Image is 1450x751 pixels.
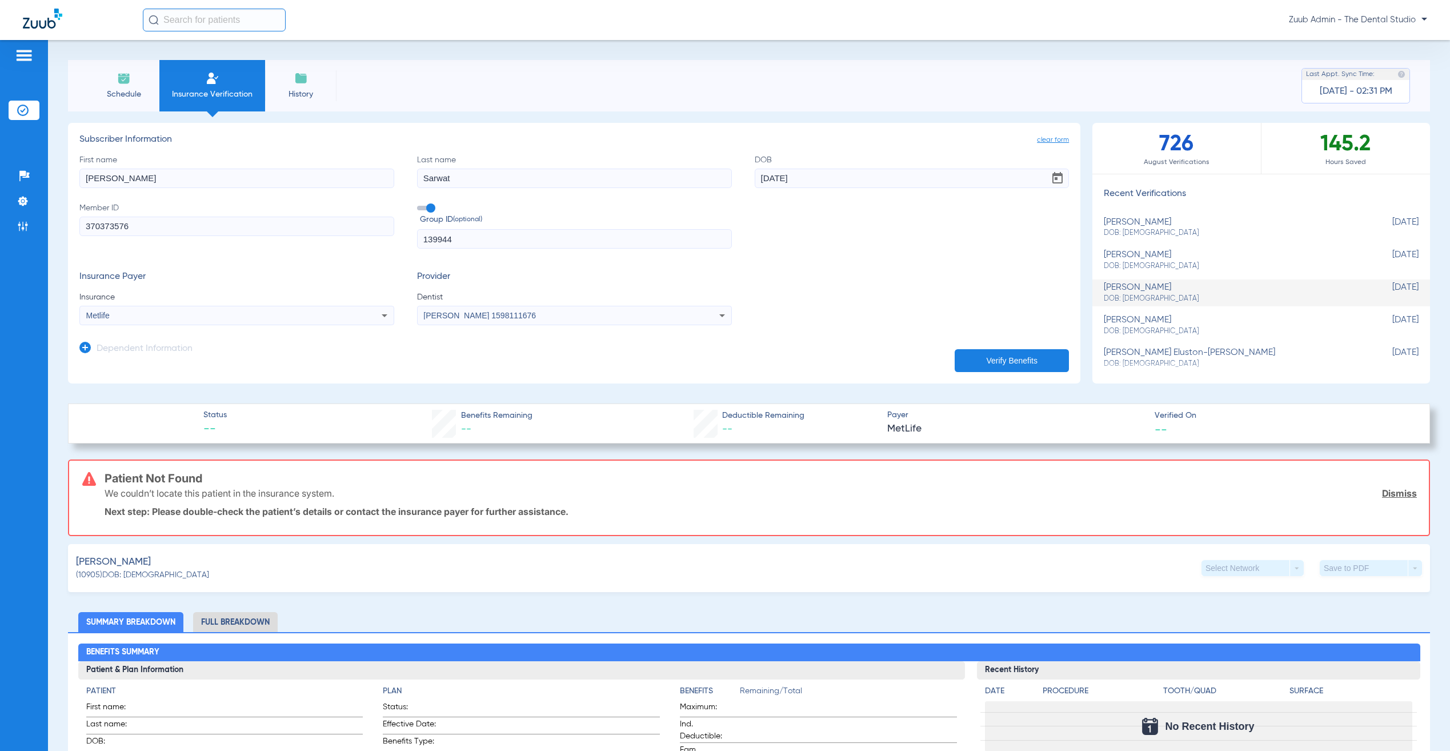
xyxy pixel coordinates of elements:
span: DOB: [DEMOGRAPHIC_DATA] [1104,261,1361,271]
span: (10905) DOB: [DEMOGRAPHIC_DATA] [76,569,209,581]
input: First name [79,169,394,188]
a: Dismiss [1382,488,1417,499]
app-breakdown-title: Benefits [680,685,740,701]
span: Benefits Type: [383,736,439,751]
h4: Surface [1289,685,1412,697]
h3: Recent Verifications [1092,189,1430,200]
span: [DATE] [1361,217,1419,238]
span: [DATE] [1361,282,1419,303]
span: Schedule [97,89,151,100]
li: Summary Breakdown [78,612,183,632]
small: (optional) [453,214,482,226]
span: DOB: [86,736,142,751]
label: DOB [755,154,1070,188]
li: Full Breakdown [193,612,278,632]
span: Last name: [86,718,142,734]
span: DOB: [DEMOGRAPHIC_DATA] [1104,326,1361,337]
h4: Benefits [680,685,740,697]
p: Next step: Please double-check the patient’s details or contact the insurance payer for further a... [105,506,1417,517]
span: -- [461,424,471,434]
span: -- [203,422,227,438]
h3: Subscriber Information [79,134,1069,146]
input: Last name [417,169,732,188]
span: Remaining/Total [740,685,957,701]
div: [PERSON_NAME] [1104,282,1361,303]
span: August Verifications [1092,157,1260,168]
h4: Patient [86,685,363,697]
div: [PERSON_NAME] [1104,250,1361,271]
span: [PERSON_NAME] [76,555,151,569]
app-breakdown-title: Date [985,685,1033,701]
div: 145.2 [1261,123,1430,174]
h4: Tooth/Quad [1163,685,1285,697]
app-breakdown-title: Procedure [1043,685,1159,701]
h4: Date [985,685,1033,697]
span: No Recent History [1165,721,1254,732]
span: Hours Saved [1261,157,1430,168]
span: -- [722,424,732,434]
span: Last Appt. Sync Time: [1306,69,1375,80]
span: DOB: [DEMOGRAPHIC_DATA] [1104,359,1361,369]
h4: Procedure [1043,685,1159,697]
label: First name [79,154,394,188]
span: Maximum: [680,701,736,717]
span: Group ID [420,214,732,226]
span: [DATE] [1361,250,1419,271]
h3: Patient Not Found [105,473,1417,484]
div: [PERSON_NAME] eluston-[PERSON_NAME] [1104,347,1361,369]
img: Search Icon [149,15,159,25]
span: Benefits Remaining [461,410,532,422]
span: DOB: [DEMOGRAPHIC_DATA] [1104,294,1361,304]
h3: Insurance Payer [79,271,394,283]
img: Manual Insurance Verification [206,71,219,85]
h2: Benefits Summary [78,644,1420,662]
span: Status [203,409,227,421]
span: [DATE] [1361,347,1419,369]
span: DOB: [DEMOGRAPHIC_DATA] [1104,228,1361,238]
iframe: Chat Widget [1393,696,1450,751]
span: MetLife [887,422,1144,436]
h3: Provider [417,271,732,283]
span: -- [1155,423,1167,435]
img: hamburger-icon [15,49,33,62]
h3: Patient & Plan Information [78,661,965,680]
div: [PERSON_NAME] [1104,217,1361,238]
label: Last name [417,154,732,188]
span: Deductible Remaining [722,410,804,422]
h3: Recent History [977,661,1420,680]
span: [DATE] - 02:31 PM [1320,86,1392,97]
span: Insurance Verification [168,89,257,100]
span: Verified On [1155,410,1412,422]
h4: Plan [383,685,660,697]
span: [DATE] [1361,315,1419,336]
img: History [294,71,308,85]
span: [PERSON_NAME] 1598111676 [423,311,536,320]
span: First name: [86,701,142,717]
img: last sync help info [1397,70,1405,78]
button: Verify Benefits [955,349,1069,372]
span: Dentist [417,291,732,303]
span: Payer [887,409,1144,421]
div: 726 [1092,123,1261,174]
app-breakdown-title: Surface [1289,685,1412,701]
span: Metlife [86,311,110,320]
span: Status: [383,701,439,717]
input: DOBOpen calendar [755,169,1070,188]
span: Insurance [79,291,394,303]
input: Member ID [79,217,394,236]
button: Open calendar [1046,167,1069,190]
img: Zuub Logo [23,9,62,29]
label: Member ID [79,202,394,249]
span: Zuub Admin - The Dental Studio [1289,14,1427,26]
img: Schedule [117,71,131,85]
span: clear form [1037,134,1069,146]
div: [PERSON_NAME] [1104,315,1361,336]
span: Ind. Deductible: [680,718,736,742]
img: error-icon [82,472,96,486]
img: Calendar [1142,718,1158,735]
input: Search for patients [143,9,286,31]
span: Effective Date: [383,718,439,734]
app-breakdown-title: Tooth/Quad [1163,685,1285,701]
